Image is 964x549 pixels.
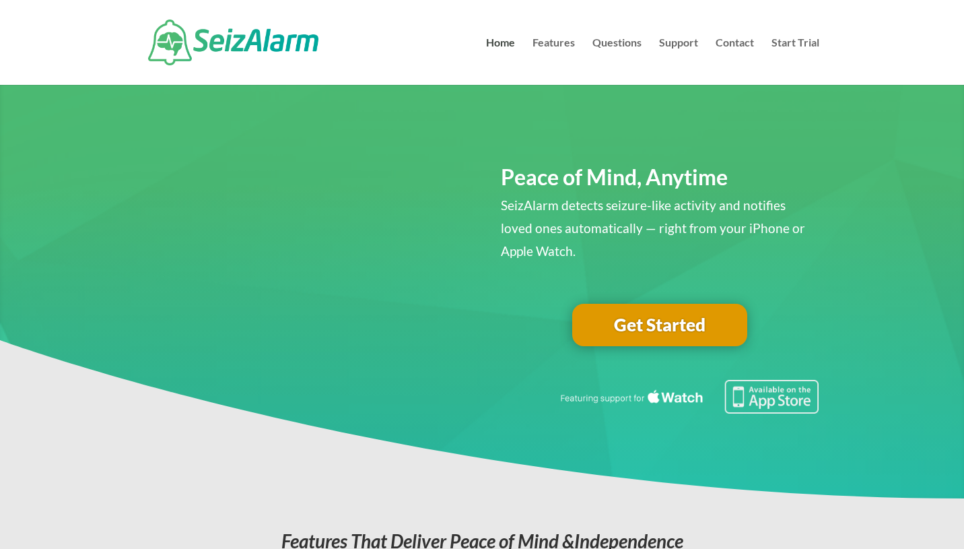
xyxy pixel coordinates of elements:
[486,38,515,85] a: Home
[572,304,747,347] a: Get Started
[532,38,575,85] a: Features
[771,38,819,85] a: Start Trial
[716,38,754,85] a: Contact
[558,401,819,416] a: Featuring seizure detection support for the Apple Watch
[659,38,698,85] a: Support
[148,20,318,65] img: SeizAlarm
[592,38,642,85] a: Questions
[501,164,728,190] span: Peace of Mind, Anytime
[558,380,819,414] img: Seizure detection available in the Apple App Store.
[501,197,805,259] span: SeizAlarm detects seizure-like activity and notifies loved ones automatically — right from your i...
